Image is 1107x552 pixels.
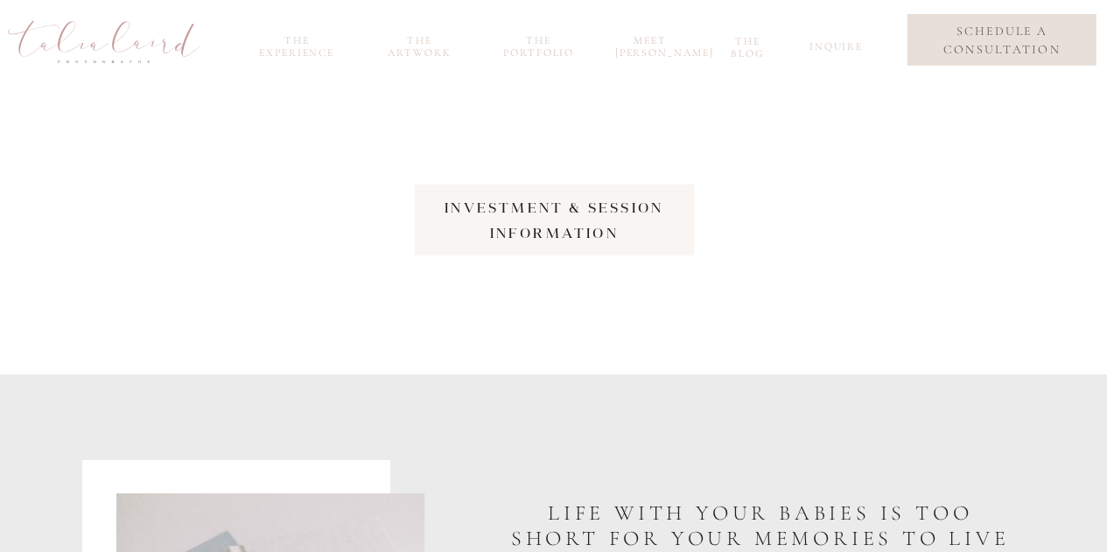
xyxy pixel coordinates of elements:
[819,25,1041,104] p: About 6-[DATE], your beautiful artwork will be ready to pick up and enjoy in your home!
[809,40,858,60] a: inquire
[615,34,685,54] a: meet [PERSON_NAME]
[720,35,775,55] a: the blog
[397,195,711,245] a: investment & session Information
[569,22,791,132] p: We'll meet again to select the perfect images and artwork to display in your home. I will show yo...
[378,34,462,54] a: the Artwork
[497,34,581,54] a: the portfolio
[319,24,542,141] p: My hair and makeup artist, [PERSON_NAME] will come right to your home and get you all glammed up!...
[921,22,1082,59] a: schedule a consultation
[250,34,344,54] a: the experience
